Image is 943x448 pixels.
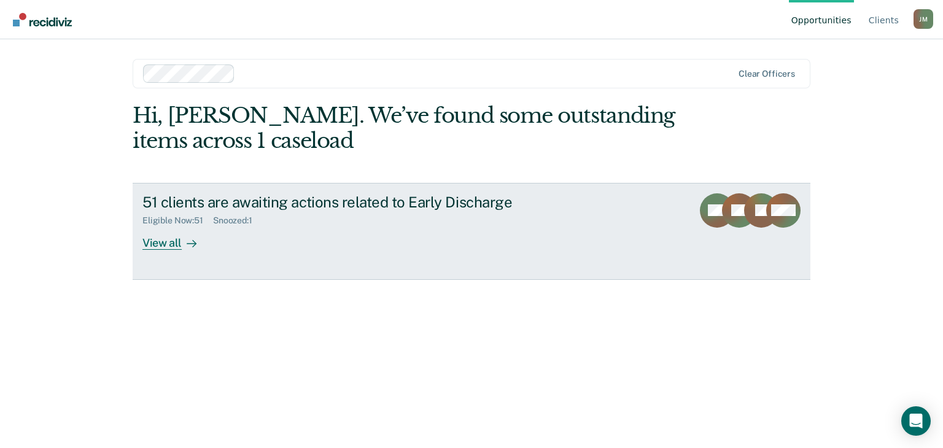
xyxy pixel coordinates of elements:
div: Hi, [PERSON_NAME]. We’ve found some outstanding items across 1 caseload [133,103,675,153]
div: Eligible Now : 51 [142,215,213,226]
div: 51 clients are awaiting actions related to Early Discharge [142,193,573,211]
button: Profile dropdown button [914,9,933,29]
img: Recidiviz [13,13,72,26]
div: J M [914,9,933,29]
div: Clear officers [739,69,795,79]
a: 51 clients are awaiting actions related to Early DischargeEligible Now:51Snoozed:1View all [133,183,810,280]
div: View all [142,226,211,250]
div: Snoozed : 1 [213,215,262,226]
div: Open Intercom Messenger [901,406,931,436]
